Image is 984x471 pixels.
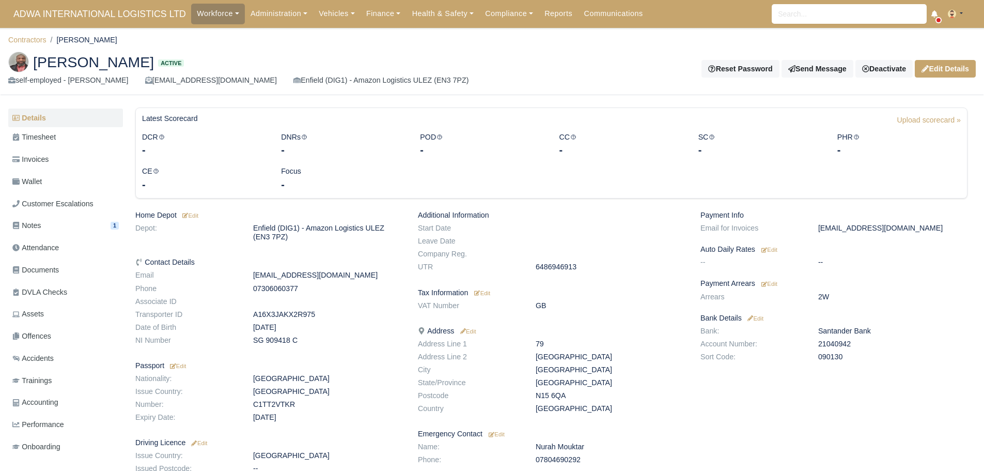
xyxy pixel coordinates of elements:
div: CC [551,131,690,158]
span: Documents [12,264,59,276]
dd: [GEOGRAPHIC_DATA] [528,353,693,361]
dt: Country [410,404,528,413]
div: - [698,143,822,157]
dt: Issue Country: [128,387,245,396]
dd: 6486946913 [528,263,693,271]
a: Documents [8,260,123,280]
a: Vehicles [313,4,361,24]
dt: City [410,366,528,374]
a: Administration [245,4,313,24]
a: Contractors [8,36,46,44]
dt: VAT Number [410,301,528,310]
a: Finance [361,4,407,24]
dd: 21040942 [810,340,975,348]
span: Attendance [12,242,59,254]
a: Edit [759,245,777,253]
div: - [142,143,265,157]
dt: Email for Invoices [693,224,810,233]
span: Performance [12,419,64,431]
span: Onboarding [12,441,60,453]
a: Deactivate [855,60,913,78]
dt: Postcode [410,391,528,400]
h6: Additional Information [418,211,685,220]
span: Trainings [12,375,52,387]
h6: Auto Daily Rates [700,245,967,254]
a: Edit [181,211,198,219]
dt: Issue Country: [128,451,245,460]
dt: Phone [128,284,245,293]
dt: UTR [410,263,528,271]
input: Search... [772,4,927,24]
small: Edit [761,247,777,253]
div: DNRs [273,131,412,158]
a: Edit Details [915,60,976,78]
dd: [DATE] [245,413,410,422]
span: Accounting [12,397,58,408]
dd: Santander Bank [810,327,975,336]
dd: [GEOGRAPHIC_DATA] [528,404,693,413]
a: Onboarding [8,437,123,457]
a: Invoices [8,149,123,170]
small: Edit [168,363,186,369]
li: [PERSON_NAME] [46,34,117,46]
dd: [GEOGRAPHIC_DATA] [245,374,410,383]
div: - [420,143,543,157]
dd: -- [810,258,975,267]
dd: [GEOGRAPHIC_DATA] [528,366,693,374]
h6: Home Depot [135,211,402,220]
span: [PERSON_NAME] [33,55,154,69]
a: Edit [168,361,186,370]
dd: 07804690292 [528,455,693,464]
a: Attendance [8,238,123,258]
div: - [559,143,682,157]
div: DCR [134,131,273,158]
a: Performance [8,415,123,435]
a: Assets [8,304,123,324]
dd: Enfield (DIG1) - Amazon Logistics ULEZ (EN3 7PZ) [245,224,410,241]
h6: Tax Information [418,288,685,297]
dd: 79 [528,340,693,348]
div: self-employed - [PERSON_NAME] [8,74,129,86]
a: Send Message [782,60,853,78]
dd: [GEOGRAPHIC_DATA] [245,451,410,460]
span: Customer Escalations [12,198,93,210]
span: Invoices [12,154,49,165]
span: Notes [12,220,41,232]
dt: Sort Code: [693,353,810,361]
small: Edit [458,328,476,335]
dt: Start Date [410,224,528,233]
h6: Driving Licence [135,438,402,447]
dt: Name: [410,443,528,451]
small: Edit [489,431,505,437]
dt: Depot: [128,224,245,241]
a: Health & Safety [406,4,479,24]
dd: 07306060377 [245,284,410,293]
dt: Email [128,271,245,280]
div: PHR [830,131,969,158]
a: Edit [472,288,490,297]
a: Communications [578,4,649,24]
dt: Transporter ID [128,310,245,319]
span: Active [158,59,184,67]
div: Chat Widget [932,421,984,471]
dt: -- [693,258,810,267]
h6: Emergency Contact [418,430,685,438]
div: Focus [273,165,412,192]
span: Assets [12,308,44,320]
a: ADWA INTERNATIONAL LOGISTICS LTD [8,4,191,24]
dd: [DATE] [245,323,410,332]
div: - [281,177,404,192]
h6: Payment Info [700,211,967,220]
div: CE [134,165,273,192]
dd: [EMAIL_ADDRESS][DOMAIN_NAME] [245,271,410,280]
a: DVLA Checks [8,282,123,302]
dt: Nationality: [128,374,245,383]
dt: Leave Date [410,237,528,246]
a: Edit [190,438,207,447]
dd: [GEOGRAPHIC_DATA] [245,387,410,396]
dt: Expiry Date: [128,413,245,422]
button: Reset Password [701,60,779,78]
a: Edit [458,327,476,335]
div: - [142,177,265,192]
a: Accounting [8,392,123,413]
